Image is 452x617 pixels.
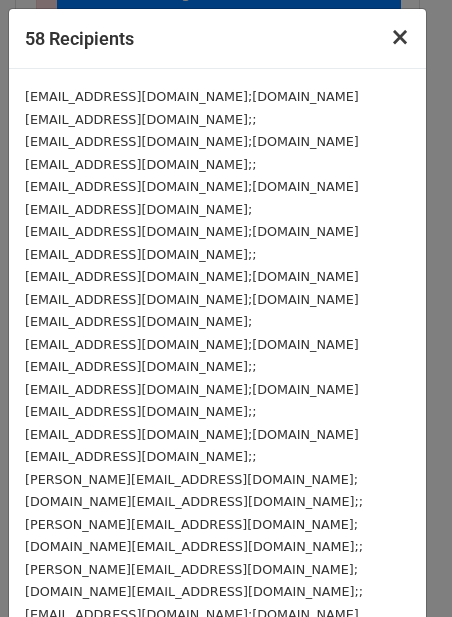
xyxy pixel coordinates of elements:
h5: 58 Recipients [25,25,134,52]
small: [EMAIL_ADDRESS][DOMAIN_NAME];[DOMAIN_NAME][EMAIL_ADDRESS][DOMAIN_NAME];; [25,134,359,172]
small: [EMAIL_ADDRESS][DOMAIN_NAME];[DOMAIN_NAME][EMAIL_ADDRESS][DOMAIN_NAME];; [25,382,359,420]
small: [EMAIL_ADDRESS][DOMAIN_NAME];[DOMAIN_NAME][EMAIL_ADDRESS][DOMAIN_NAME];; [25,224,359,262]
small: [EMAIL_ADDRESS][DOMAIN_NAME];[DOMAIN_NAME][EMAIL_ADDRESS][DOMAIN_NAME]; [25,179,359,217]
small: [EMAIL_ADDRESS][DOMAIN_NAME];[DOMAIN_NAME][EMAIL_ADDRESS][DOMAIN_NAME];[DOMAIN_NAME][EMAIL_ADDRES... [25,269,359,329]
small: [EMAIL_ADDRESS][DOMAIN_NAME];[DOMAIN_NAME][EMAIL_ADDRESS][DOMAIN_NAME];; [25,427,359,465]
span: × [390,23,410,51]
small: [EMAIL_ADDRESS][DOMAIN_NAME];[DOMAIN_NAME][EMAIL_ADDRESS][DOMAIN_NAME];; [25,337,359,375]
button: Close [374,9,426,65]
iframe: Chat Widget [352,521,452,617]
small: [PERSON_NAME][EMAIL_ADDRESS][DOMAIN_NAME];[DOMAIN_NAME][EMAIL_ADDRESS][DOMAIN_NAME];; [25,472,363,510]
small: [EMAIL_ADDRESS][DOMAIN_NAME];[DOMAIN_NAME][EMAIL_ADDRESS][DOMAIN_NAME];; [25,89,359,127]
small: [PERSON_NAME][EMAIL_ADDRESS][DOMAIN_NAME];[DOMAIN_NAME][EMAIL_ADDRESS][DOMAIN_NAME];; [25,517,363,555]
small: [PERSON_NAME][EMAIL_ADDRESS][DOMAIN_NAME];[DOMAIN_NAME][EMAIL_ADDRESS][DOMAIN_NAME];; [25,562,363,600]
